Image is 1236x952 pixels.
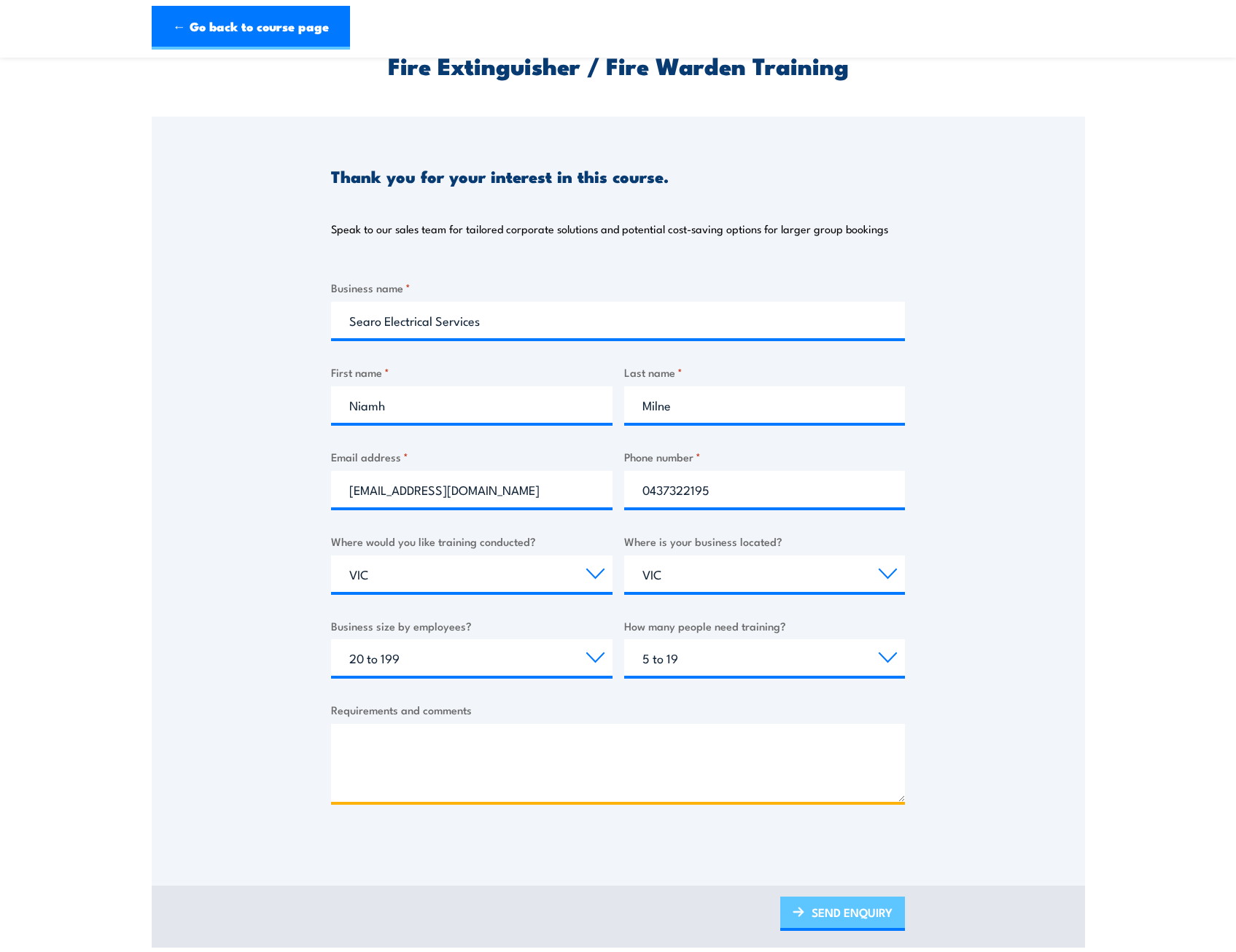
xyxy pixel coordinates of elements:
h3: Thank you for your interest in this course. [331,168,669,184]
a: ← Go back to course page [152,6,350,50]
label: First name [331,364,613,381]
label: Business size by employees? [331,617,613,634]
label: Requirements and comments [331,701,905,718]
label: Where is your business located? [624,533,906,550]
h2: Fire Extinguisher / Fire Warden Training [331,55,905,75]
a: SEND ENQUIRY [780,897,905,931]
label: Where would you like training conducted? [331,533,613,550]
label: How many people need training? [624,617,906,634]
label: Phone number [624,448,906,465]
label: Email address [331,448,613,465]
p: Speak to our sales team for tailored corporate solutions and potential cost-saving options for la... [331,222,888,236]
label: Last name [624,364,906,381]
label: Business name [331,279,905,296]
